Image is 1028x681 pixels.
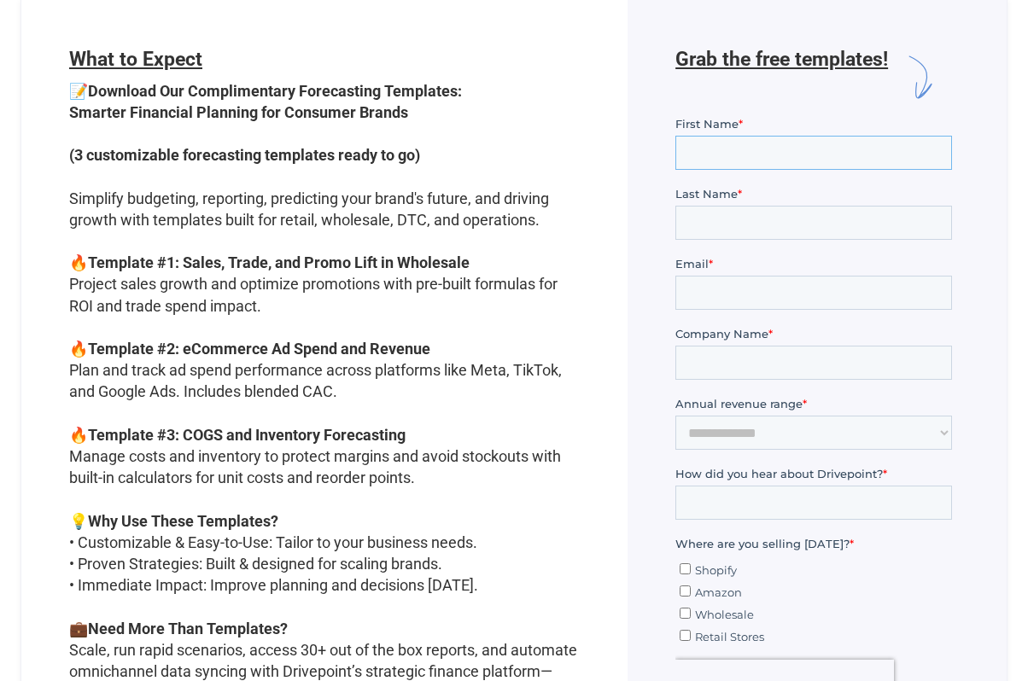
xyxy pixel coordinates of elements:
[88,620,288,637] strong: Need More Than Templates?
[88,426,406,444] strong: Template #3: COGS and Inventory Forecasting
[88,512,278,530] strong: Why Use These Templates?
[69,82,462,121] strong: Download Our Complimentary Forecasting Templates: Smarter Financial Planning for Consumer Brands
[675,48,888,107] h6: Grab the free templates!
[88,340,430,358] strong: Template #2: eCommerce Ad Spend and Revenue
[888,48,947,107] img: arrow
[69,146,420,164] strong: (3 customizable forecasting templates ready to go)
[69,48,202,71] span: What to Expect
[88,253,470,271] strong: Template #1: Sales, Trade, and Promo Lift in Wholesale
